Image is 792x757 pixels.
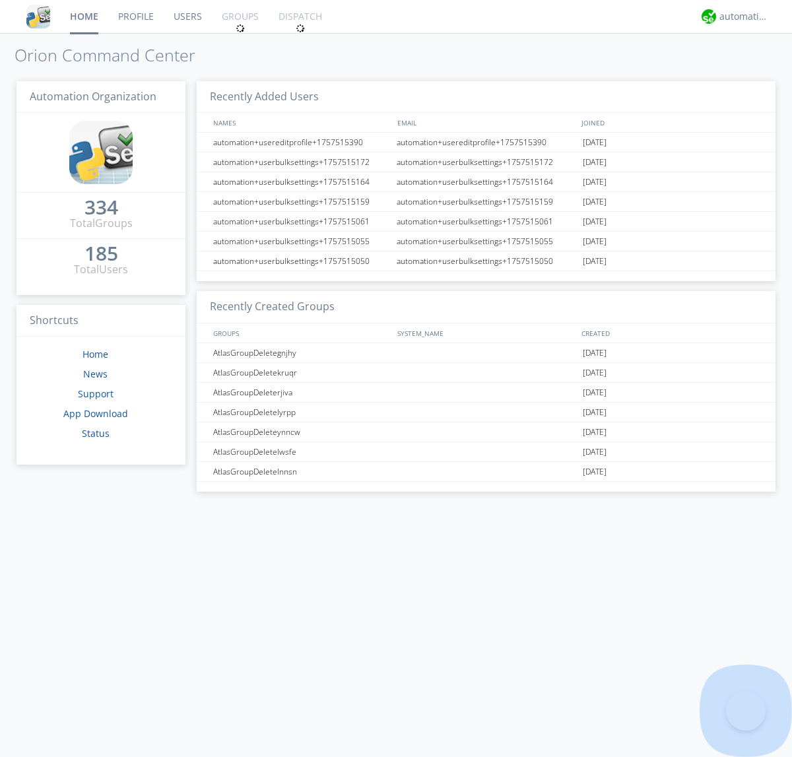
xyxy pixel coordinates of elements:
div: automation+userbulksettings+1757515164 [393,172,579,191]
div: AtlasGroupDeletekruqr [210,363,393,382]
div: AtlasGroupDeletelwsfe [210,442,393,461]
div: automation+userbulksettings+1757515172 [393,152,579,172]
a: Home [82,348,108,360]
span: [DATE] [583,152,607,172]
div: GROUPS [210,323,391,343]
div: NAMES [210,113,391,132]
a: automation+usereditprofile+1757515390automation+usereditprofile+1757515390[DATE] [197,133,775,152]
div: AtlasGroupDeletelnnsn [210,462,393,481]
a: automation+userbulksettings+1757515164automation+userbulksettings+1757515164[DATE] [197,172,775,192]
a: AtlasGroupDeletekruqr[DATE] [197,363,775,383]
div: automation+userbulksettings+1757515159 [393,192,579,211]
a: 334 [84,201,118,216]
a: 185 [84,247,118,262]
a: Support [78,387,114,400]
a: AtlasGroupDeletelyrpp[DATE] [197,403,775,422]
div: 185 [84,247,118,260]
div: Total Groups [70,216,133,231]
span: [DATE] [583,363,607,383]
a: automation+userbulksettings+1757515159automation+userbulksettings+1757515159[DATE] [197,192,775,212]
img: spin.svg [236,24,245,33]
img: cddb5a64eb264b2086981ab96f4c1ba7 [69,121,133,184]
img: cddb5a64eb264b2086981ab96f4c1ba7 [26,5,50,28]
iframe: Toggle Customer Support [726,691,766,731]
a: Status [82,427,110,440]
div: EMAIL [394,113,578,132]
a: automation+userbulksettings+1757515061automation+userbulksettings+1757515061[DATE] [197,212,775,232]
div: CREATED [578,323,763,343]
div: AtlasGroupDeleteynncw [210,422,393,442]
a: AtlasGroupDeleterjiva[DATE] [197,383,775,403]
span: [DATE] [583,343,607,363]
h3: Recently Added Users [197,81,775,114]
img: spin.svg [296,24,305,33]
div: automation+usereditprofile+1757515390 [210,133,393,152]
img: d2d01cd9b4174d08988066c6d424eccd [702,9,716,24]
div: AtlasGroupDeleterjiva [210,383,393,402]
div: automation+userbulksettings+1757515050 [393,251,579,271]
a: AtlasGroupDeletegnjhy[DATE] [197,343,775,363]
a: automation+userbulksettings+1757515172automation+userbulksettings+1757515172[DATE] [197,152,775,172]
div: automation+userbulksettings+1757515055 [210,232,393,251]
span: [DATE] [583,172,607,192]
div: 334 [84,201,118,214]
div: automation+usereditprofile+1757515390 [393,133,579,152]
span: [DATE] [583,462,607,482]
span: [DATE] [583,133,607,152]
span: [DATE] [583,442,607,462]
div: automation+userbulksettings+1757515164 [210,172,393,191]
div: automation+userbulksettings+1757515159 [210,192,393,211]
div: JOINED [578,113,763,132]
span: [DATE] [583,403,607,422]
div: automation+atlas [719,10,769,23]
a: News [83,368,108,380]
span: [DATE] [583,383,607,403]
a: AtlasGroupDeletelwsfe[DATE] [197,442,775,462]
div: automation+userbulksettings+1757515172 [210,152,393,172]
a: automation+userbulksettings+1757515050automation+userbulksettings+1757515050[DATE] [197,251,775,271]
span: [DATE] [583,422,607,442]
a: AtlasGroupDeleteynncw[DATE] [197,422,775,442]
span: [DATE] [583,212,607,232]
div: Total Users [74,262,128,277]
span: [DATE] [583,232,607,251]
div: automation+userbulksettings+1757515050 [210,251,393,271]
div: AtlasGroupDeletegnjhy [210,343,393,362]
span: [DATE] [583,251,607,271]
div: SYSTEM_NAME [394,323,578,343]
a: App Download [63,407,128,420]
span: Automation Organization [30,89,156,104]
span: [DATE] [583,192,607,212]
h3: Recently Created Groups [197,291,775,323]
a: automation+userbulksettings+1757515055automation+userbulksettings+1757515055[DATE] [197,232,775,251]
div: automation+userbulksettings+1757515061 [393,212,579,231]
a: AtlasGroupDeletelnnsn[DATE] [197,462,775,482]
div: AtlasGroupDeletelyrpp [210,403,393,422]
div: automation+userbulksettings+1757515061 [210,212,393,231]
div: automation+userbulksettings+1757515055 [393,232,579,251]
h3: Shortcuts [16,305,185,337]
